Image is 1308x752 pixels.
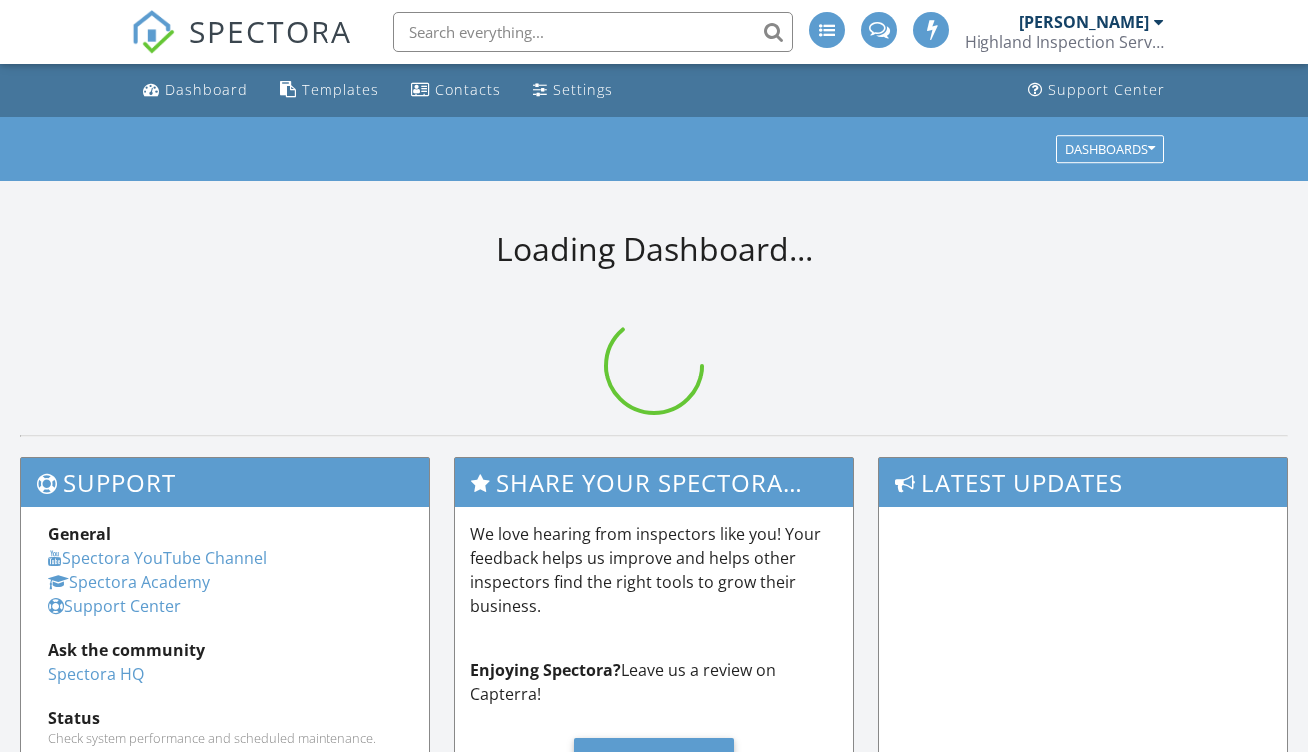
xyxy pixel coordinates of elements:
a: Spectora HQ [48,663,144,685]
strong: General [48,523,111,545]
a: Support Center [48,595,181,617]
strong: Enjoying Spectora? [470,659,621,681]
a: Dashboard [135,72,256,109]
h3: Latest Updates [879,458,1287,507]
div: Settings [553,80,613,99]
div: Ask the community [48,638,402,662]
h3: Support [21,458,429,507]
a: Spectora Academy [48,571,210,593]
div: Support Center [1048,80,1165,99]
input: Search everything... [393,12,793,52]
p: Leave us a review on Capterra! [470,658,837,706]
span: SPECTORA [189,10,352,52]
a: Settings [525,72,621,109]
a: SPECTORA [131,27,352,69]
button: Dashboards [1056,135,1164,163]
img: The Best Home Inspection Software - Spectora [131,10,175,54]
div: Dashboard [165,80,248,99]
div: Status [48,706,402,730]
h3: Share Your Spectora Experience [455,458,852,507]
a: Support Center [1020,72,1173,109]
div: Templates [302,80,379,99]
a: Spectora YouTube Channel [48,547,267,569]
p: We love hearing from inspectors like you! Your feedback helps us improve and helps other inspecto... [470,522,837,618]
div: [PERSON_NAME] [1019,12,1149,32]
a: Templates [272,72,387,109]
div: Check system performance and scheduled maintenance. [48,730,402,746]
div: Dashboards [1065,142,1155,156]
div: Contacts [435,80,501,99]
a: Contacts [403,72,509,109]
div: Highland Inspection Services [965,32,1164,52]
